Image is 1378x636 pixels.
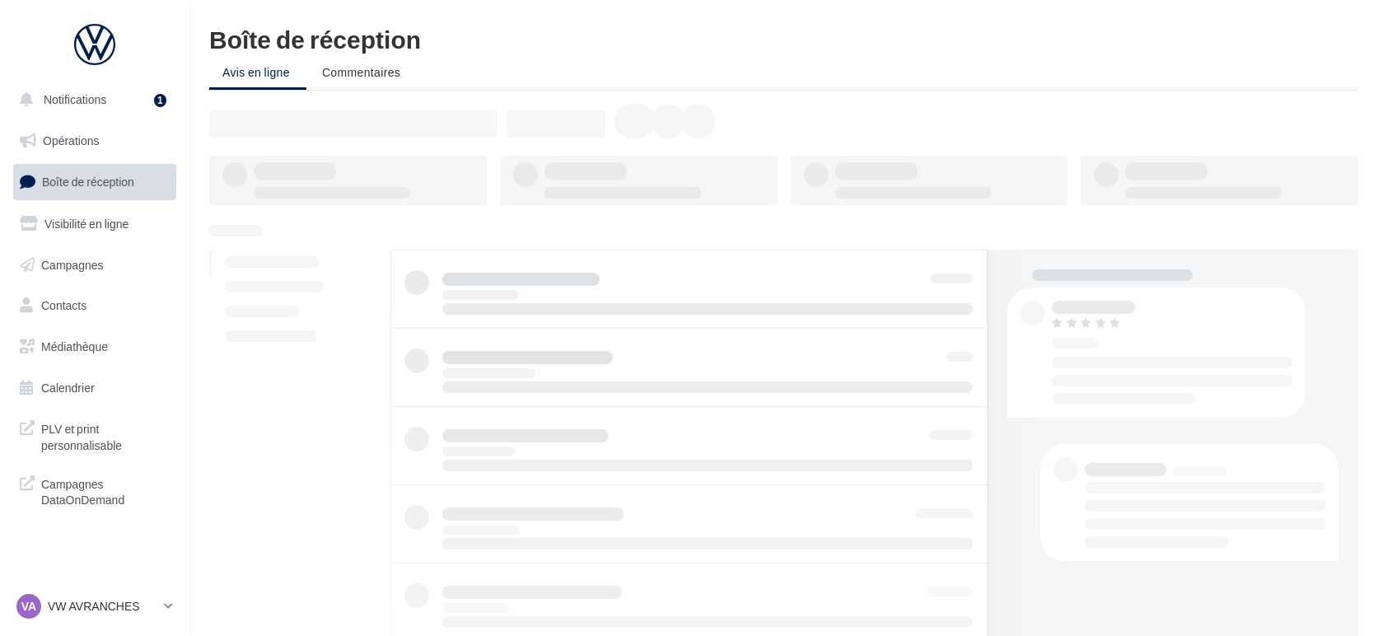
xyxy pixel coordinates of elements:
span: Notifications [44,92,106,106]
span: Commentaires [322,65,400,79]
p: VW AVRANCHES [48,598,157,615]
span: Campagnes DataOnDemand [41,473,170,508]
span: Médiathèque [41,339,108,353]
span: Campagnes [41,257,104,271]
a: Médiathèque [10,330,180,364]
span: VA [21,598,36,615]
div: 1 [154,94,166,107]
span: Calendrier [41,381,95,395]
a: Visibilité en ligne [10,207,180,241]
span: Boîte de réception [42,175,134,189]
a: Contacts [10,288,180,323]
div: Boîte de réception [209,26,1358,51]
a: Campagnes [10,248,180,283]
span: Contacts [41,298,86,312]
span: Visibilité en ligne [44,217,128,231]
a: PLV et print personnalisable [10,411,180,460]
span: PLV et print personnalisable [41,418,170,453]
a: VA VW AVRANCHES [13,591,176,622]
a: Opérations [10,124,180,158]
a: Campagnes DataOnDemand [10,466,180,515]
button: Notifications 1 [10,82,173,117]
a: Boîte de réception [10,164,180,199]
a: Calendrier [10,371,180,405]
span: Opérations [43,133,99,147]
